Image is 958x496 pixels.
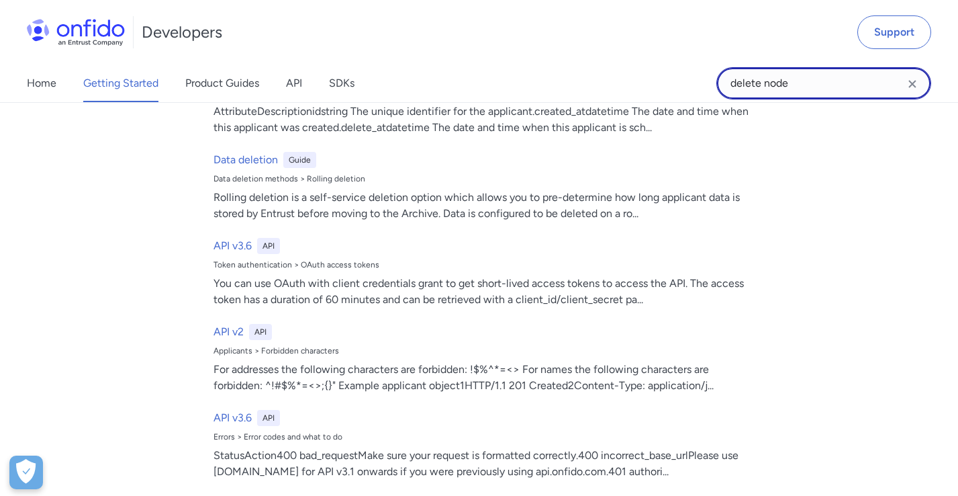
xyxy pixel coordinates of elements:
a: Product Guides [185,65,259,102]
input: Onfido search input field [716,67,931,99]
div: API [257,238,280,254]
h1: Developers [142,22,222,43]
svg: Clear search field button [904,76,920,92]
a: Getting Started [83,65,158,102]
div: Token authentication > OAuth access tokens [213,259,756,270]
a: Data deletionGuideData deletion methods > Rolling deletionRolling deletion is a self-service dele... [208,147,761,227]
a: API [286,65,302,102]
div: API [257,410,280,426]
div: Errors > Error codes and what to do [213,431,756,442]
h6: Data deletion [213,152,278,168]
div: Applicants > Forbidden characters [213,345,756,356]
div: For addresses the following characters are forbidden: !$%^*=<> For names the following characters... [213,362,756,394]
div: Rolling deletion is a self-service deletion option which allows you to pre-determine how long app... [213,190,756,222]
h6: API v2 [213,324,244,340]
a: API v3.6APIToken authentication > OAuth access tokensYou can use OAuth with client credentials gr... [208,233,761,313]
a: Support [857,15,931,49]
div: Data deletion methods > Rolling deletion [213,173,756,184]
img: Onfido Logo [27,19,125,46]
a: SDKs [329,65,354,102]
a: Home [27,65,56,102]
div: AttributeDescriptionidstring The unique identifier for the applicant.created_atdatetime The date ... [213,104,756,136]
div: API [249,324,272,340]
div: Guide [283,152,316,168]
h6: API v3.6 [213,410,252,426]
div: StatusAction400 bad_requestMake sure your request is formatted correctly.400 incorrect_base_urlPl... [213,448,756,480]
h6: API v3.6 [213,238,252,254]
a: API v2APIApplicants > Forbidden charactersFor addresses the following characters are forbidden: !... [208,319,761,399]
button: Open Preferences [9,456,43,489]
div: Cookie Preferences [9,456,43,489]
a: API v3.6APIErrors > Error codes and what to doStatusAction400 bad_requestMake sure your request i... [208,405,761,485]
div: You can use OAuth with client credentials grant to get short-lived access tokens to access the AP... [213,276,756,308]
